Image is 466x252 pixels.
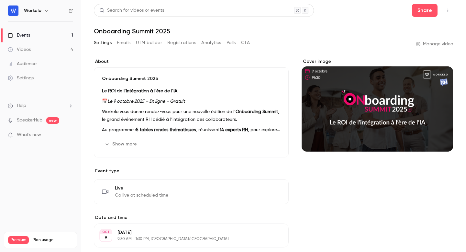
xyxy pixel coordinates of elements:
[8,236,29,244] span: Premium
[102,126,281,134] p: Au programme : , réunissant , pour explorer les nouvelles pratiques d’onboarding à l’ère de l’IA,...
[412,4,438,17] button: Share
[107,99,185,104] em: Le 9 octobre 2025 – En ligne – Gratuit
[94,214,289,221] label: Date and time
[201,38,221,48] button: Analytics
[17,132,41,138] span: What's new
[241,38,250,48] button: CTA
[94,38,112,48] button: Settings
[8,61,37,67] div: Audience
[227,38,236,48] button: Polls
[100,230,112,234] div: OCT
[167,38,196,48] button: Registrations
[105,235,107,241] p: 9
[94,58,289,65] label: About
[99,7,164,14] div: Search for videos or events
[115,185,168,191] span: Live
[102,139,141,149] button: Show more
[302,58,453,152] section: Cover image
[302,58,453,65] label: Cover image
[102,97,281,105] p: 📅
[136,38,162,48] button: UTM builder
[8,75,34,81] div: Settings
[102,89,177,93] strong: Le ROI de l’intégration à l’ère de l’IA
[115,192,168,199] span: Go live at scheduled time
[17,102,26,109] span: Help
[8,6,18,16] img: Workelo
[102,108,281,123] p: Workelo vous donne rendez-vous pour une nouvelle édition de l’ , le grand événement RH dédié à l’...
[136,128,196,132] strong: 5 tables rondes thématiques
[220,128,248,132] strong: 14 experts RH
[8,46,31,53] div: Videos
[117,229,254,236] p: [DATE]
[94,168,289,174] p: Event type
[117,236,254,242] p: 9:30 AM - 1:30 PM, [GEOGRAPHIC_DATA]/[GEOGRAPHIC_DATA]
[102,75,281,82] p: Onboarding Summit 2025
[416,41,453,47] a: Manage video
[8,32,30,39] div: Events
[117,38,130,48] button: Emails
[24,7,41,14] h6: Workelo
[17,117,42,124] a: SpeakerHub
[94,27,453,35] h1: Onboarding Summit 2025
[46,117,59,124] span: new
[33,237,73,243] span: Plan usage
[8,102,73,109] li: help-dropdown-opener
[236,109,278,114] strong: Onboarding Summit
